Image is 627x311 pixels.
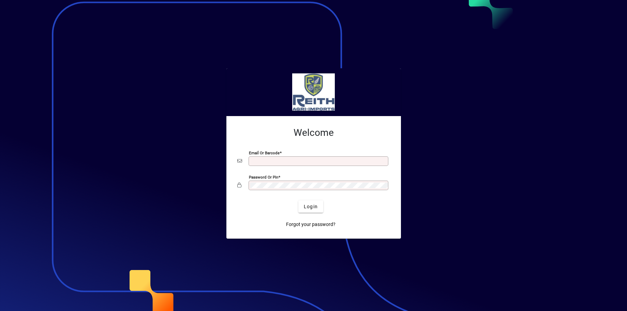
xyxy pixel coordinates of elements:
button: Login [298,200,323,213]
a: Forgot your password? [283,218,338,230]
h2: Welcome [237,127,390,139]
span: Login [304,203,318,210]
mat-label: Email or Barcode [249,151,280,155]
mat-label: Password or Pin [249,175,278,180]
span: Forgot your password? [286,221,335,228]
